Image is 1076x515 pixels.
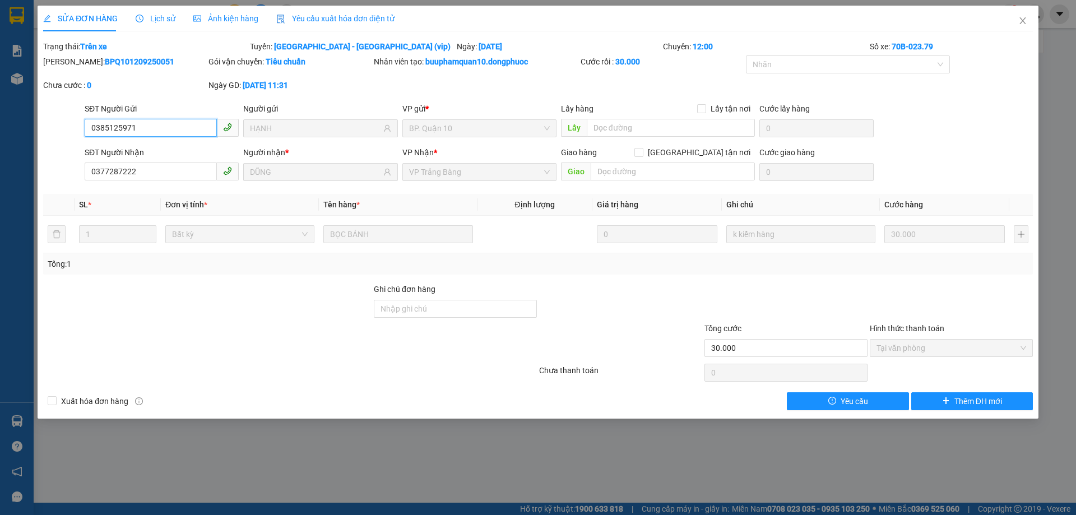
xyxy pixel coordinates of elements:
[165,200,207,209] span: Đơn vị tính
[561,148,597,157] span: Giao hàng
[759,163,874,181] input: Cước giao hàng
[85,103,239,115] div: SĐT Người Gửi
[884,225,1005,243] input: 0
[479,42,502,51] b: [DATE]
[193,14,258,23] span: Ảnh kiện hàng
[409,120,550,137] span: BP. Quận 10
[80,42,107,51] b: Trên xe
[43,55,206,68] div: [PERSON_NAME]:
[1007,6,1038,37] button: Close
[135,397,143,405] span: info-circle
[597,200,638,209] span: Giá trị hàng
[643,146,755,159] span: [GEOGRAPHIC_DATA] tận nơi
[591,163,755,180] input: Dọc đường
[208,55,372,68] div: Gói vận chuyển:
[43,79,206,91] div: Chưa cước :
[892,42,933,51] b: 70B-023.79
[1018,16,1027,25] span: close
[561,119,587,137] span: Lấy
[383,168,391,176] span: user
[759,119,874,137] input: Cước lấy hàng
[942,397,950,406] span: plus
[726,225,875,243] input: Ghi Chú
[250,122,381,134] input: Tên người gửi
[136,15,143,22] span: clock-circle
[223,166,232,175] span: phone
[323,200,360,209] span: Tên hàng
[759,148,815,157] label: Cước giao hàng
[425,57,528,66] b: buuphamquan10.dongphuoc
[704,324,741,333] span: Tổng cước
[208,79,372,91] div: Ngày GD:
[193,15,201,22] span: picture
[841,395,868,407] span: Yêu cầu
[223,123,232,132] span: phone
[274,42,451,51] b: [GEOGRAPHIC_DATA] - [GEOGRAPHIC_DATA] (vip)
[374,285,435,294] label: Ghi chú đơn hàng
[954,395,1002,407] span: Thêm ĐH mới
[870,324,944,333] label: Hình thức thanh toán
[828,397,836,406] span: exclamation-circle
[85,146,239,159] div: SĐT Người Nhận
[105,57,174,66] b: BPQ101209250051
[57,395,133,407] span: Xuất hóa đơn hàng
[561,163,591,180] span: Giao
[43,14,118,23] span: SỬA ĐƠN HÀNG
[276,14,395,23] span: Yêu cầu xuất hóa đơn điện tử
[266,57,305,66] b: Tiêu chuẩn
[172,226,308,243] span: Bất kỳ
[374,55,578,68] div: Nhân viên tạo:
[515,200,555,209] span: Định lượng
[615,57,640,66] b: 30.000
[383,124,391,132] span: user
[706,103,755,115] span: Lấy tận nơi
[374,300,537,318] input: Ghi chú đơn hàng
[722,194,880,216] th: Ghi chú
[662,40,869,53] div: Chuyến:
[409,164,550,180] span: VP Trảng Bàng
[876,340,1026,356] span: Tại văn phòng
[787,392,908,410] button: exclamation-circleYêu cầu
[597,225,717,243] input: 0
[587,119,755,137] input: Dọc đường
[884,200,923,209] span: Cước hàng
[42,40,249,53] div: Trạng thái:
[402,148,434,157] span: VP Nhận
[249,40,456,53] div: Tuyến:
[243,146,397,159] div: Người nhận
[250,166,381,178] input: Tên người nhận
[759,104,810,113] label: Cước lấy hàng
[869,40,1034,53] div: Số xe:
[456,40,662,53] div: Ngày:
[402,103,556,115] div: VP gửi
[48,225,66,243] button: delete
[243,81,288,90] b: [DATE] 11:31
[323,225,472,243] input: VD: Bàn, Ghế
[43,15,51,22] span: edit
[79,200,88,209] span: SL
[136,14,175,23] span: Lịch sử
[1014,225,1028,243] button: plus
[276,15,285,24] img: icon
[561,104,593,113] span: Lấy hàng
[911,392,1033,410] button: plusThêm ĐH mới
[243,103,397,115] div: Người gửi
[581,55,744,68] div: Cước rồi :
[48,258,415,270] div: Tổng: 1
[87,81,91,90] b: 0
[693,42,713,51] b: 12:00
[538,364,703,384] div: Chưa thanh toán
